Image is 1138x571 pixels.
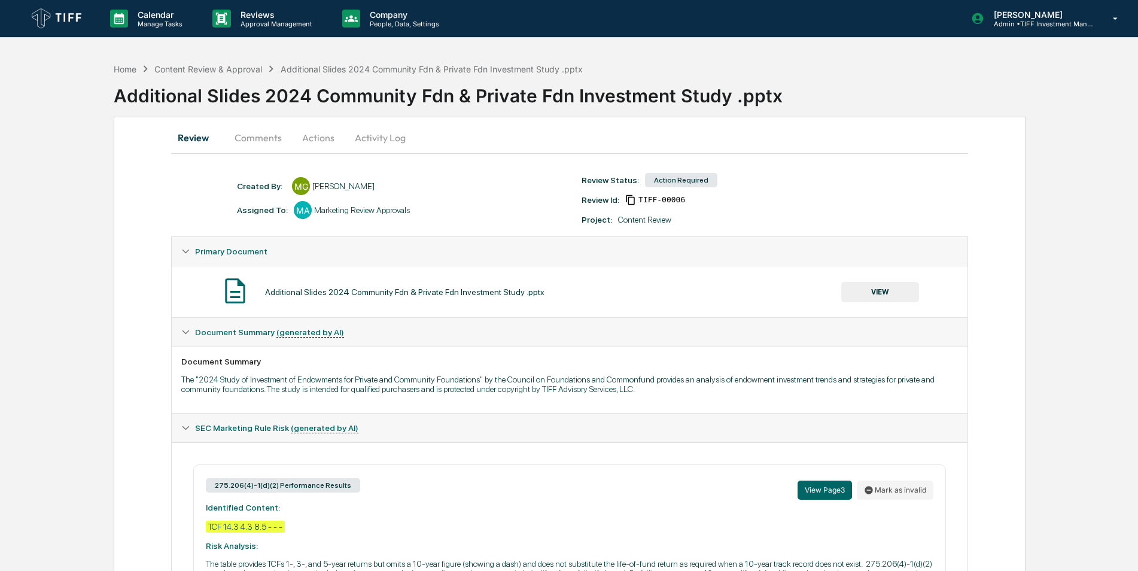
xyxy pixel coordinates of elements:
[225,123,291,152] button: Comments
[172,237,967,266] div: Primary Document
[172,347,967,413] div: Document Summary (generated by AI)
[84,41,145,51] a: Powered byPylon
[582,175,639,185] div: Review Status:
[237,205,288,215] div: Assigned To:
[857,481,933,500] button: Mark as invalid
[292,177,310,195] div: MG
[841,282,919,302] button: VIEW
[645,173,717,187] div: Action Required
[345,123,415,152] button: Activity Log
[360,10,445,20] p: Company
[172,318,967,347] div: Document Summary (generated by AI)
[312,181,375,191] div: [PERSON_NAME]
[984,10,1096,20] p: [PERSON_NAME]
[237,181,286,191] div: Created By: ‎ ‎
[114,75,1138,107] div: Additional Slides 2024 Community Fdn & Private Fdn Investment Study .pptx
[291,123,345,152] button: Actions
[638,195,685,205] span: 5852482f-5bab-4081-bb91-23180b6f589f
[181,357,957,366] div: Document Summary
[154,64,262,74] div: Content Review & Approval
[281,64,583,74] div: Additional Slides 2024 Community Fdn & Private Fdn Investment Study .pptx
[171,123,225,152] button: Review
[314,205,410,215] div: Marketing Review Approvals
[12,14,22,23] div: 🔎
[172,414,967,442] div: SEC Marketing Rule Risk (generated by AI)
[798,481,852,500] button: View Page3
[231,20,318,28] p: Approval Management
[618,215,671,224] div: Content Review
[265,287,544,297] div: Additional Slides 2024 Community Fdn & Private Fdn Investment Study .pptx
[206,503,280,512] strong: Identified Content:
[231,10,318,20] p: Reviews
[195,247,267,256] span: Primary Document
[206,521,285,533] div: TCF 14.3 4.3 8.5 - - -
[360,20,445,28] p: People, Data, Settings
[294,201,312,219] div: MA
[276,327,344,338] u: (generated by AI)
[582,195,619,205] div: Review Id:
[171,123,967,152] div: secondary tabs example
[220,276,250,306] img: Document Icon
[206,541,258,551] strong: Risk Analysis:
[7,8,80,29] a: 🔎Data Lookup
[128,10,188,20] p: Calendar
[24,13,75,25] span: Data Lookup
[195,423,358,433] span: SEC Marketing Rule Risk
[114,64,136,74] div: Home
[984,20,1096,28] p: Admin • TIFF Investment Management
[195,327,344,337] span: Document Summary
[128,20,188,28] p: Manage Tasks
[206,478,360,493] div: 275.206(4)-1(d)(2) Performance Results
[29,5,86,32] img: logo
[119,42,145,51] span: Pylon
[291,423,358,433] u: (generated by AI)
[582,215,612,224] div: Project:
[181,375,957,394] p: The "2024 Study of Investment of Endowments for Private and Community Foundations" by the Council...
[172,266,967,317] div: Primary Document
